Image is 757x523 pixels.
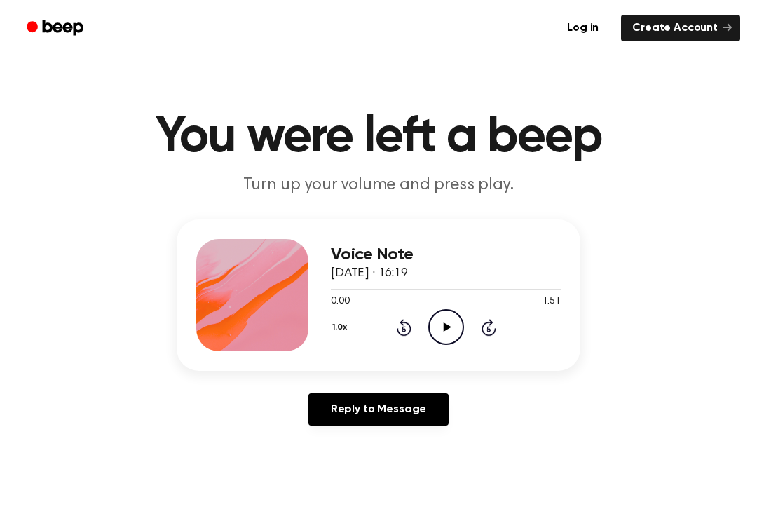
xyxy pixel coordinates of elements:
[17,15,96,42] a: Beep
[20,112,737,163] h1: You were left a beep
[308,393,449,426] a: Reply to Message
[621,15,740,41] a: Create Account
[331,315,352,339] button: 1.0x
[553,12,613,44] a: Log in
[331,245,561,264] h3: Voice Note
[543,294,561,309] span: 1:51
[331,267,408,280] span: [DATE] · 16:19
[331,294,349,309] span: 0:00
[109,174,648,197] p: Turn up your volume and press play.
